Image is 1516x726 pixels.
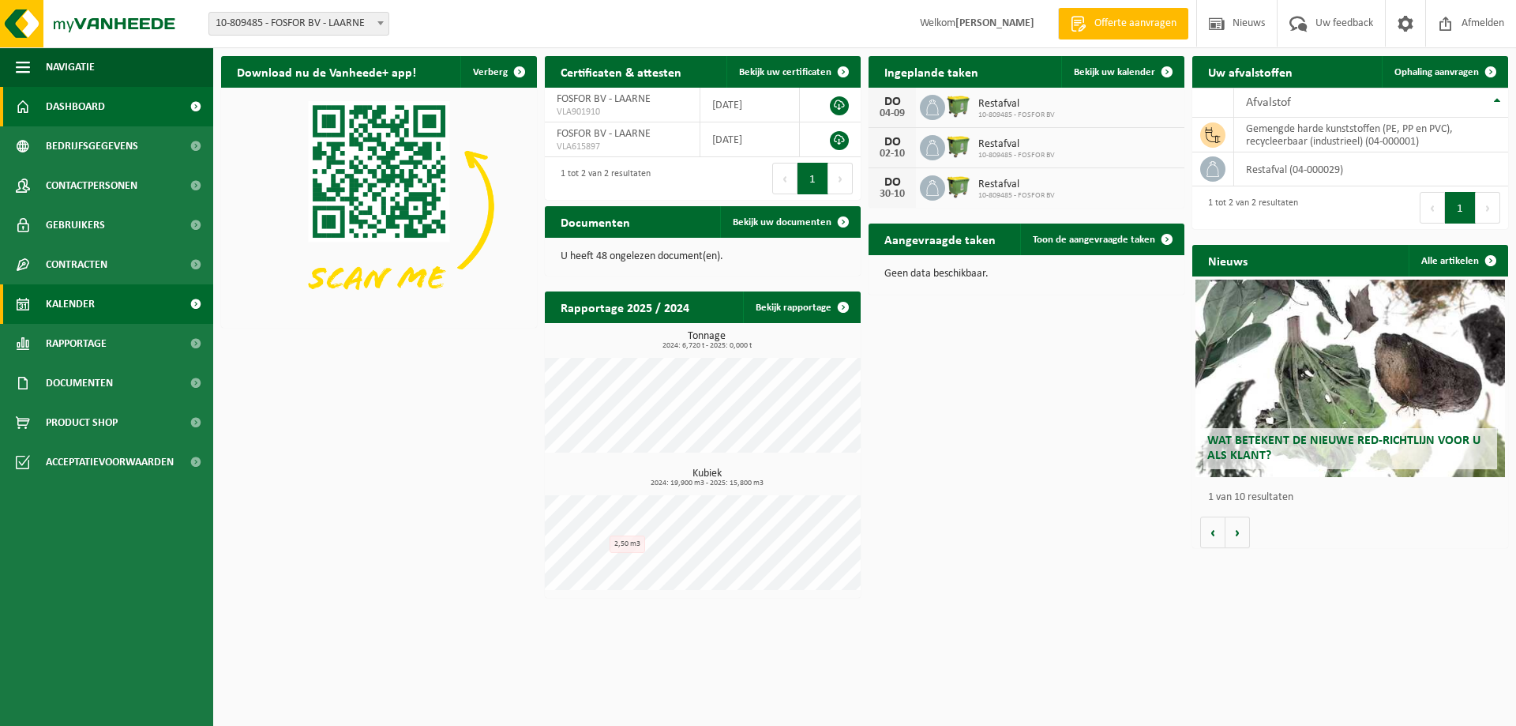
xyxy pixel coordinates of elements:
[876,149,908,160] div: 02-10
[46,47,95,87] span: Navigatie
[1058,8,1188,39] a: Offerte aanvragen
[726,56,859,88] a: Bekijk uw certificaten
[1234,152,1508,186] td: restafval (04-000029)
[610,536,645,553] div: 2,50 m3
[1033,235,1155,245] span: Toon de aangevraagde taken
[1020,224,1183,255] a: Toon de aangevraagde taken
[553,468,861,487] h3: Kubiek
[978,138,1055,151] span: Restafval
[869,56,994,87] h2: Ingeplande taken
[876,108,908,119] div: 04-09
[945,133,972,160] img: WB-1100-HPE-GN-50
[1476,192,1500,224] button: Next
[46,324,107,363] span: Rapportage
[209,13,388,35] span: 10-809485 - FOSFOR BV - LAARNE
[1445,192,1476,224] button: 1
[208,12,389,36] span: 10-809485 - FOSFOR BV - LAARNE
[221,56,432,87] h2: Download nu de Vanheede+ app!
[700,122,800,157] td: [DATE]
[1192,245,1263,276] h2: Nieuws
[557,93,651,105] span: FOSFOR BV - LAARNE
[561,251,845,262] p: U heeft 48 ongelezen document(en).
[978,191,1055,201] span: 10-809485 - FOSFOR BV
[557,128,651,140] span: FOSFOR BV - LAARNE
[1409,245,1507,276] a: Alle artikelen
[945,173,972,200] img: WB-1100-HPE-GN-50
[46,403,118,442] span: Product Shop
[1207,434,1480,462] span: Wat betekent de nieuwe RED-richtlijn voor u als klant?
[460,56,535,88] button: Verberg
[1420,192,1445,224] button: Previous
[797,163,828,194] button: 1
[545,292,705,322] h2: Rapportage 2025 / 2024
[733,217,831,228] span: Bekijk uw documenten
[46,87,105,126] span: Dashboard
[1074,67,1155,77] span: Bekijk uw kalender
[553,161,651,196] div: 1 tot 2 van 2 resultaten
[1394,67,1479,77] span: Ophaling aanvragen
[553,331,861,350] h3: Tonnage
[876,96,908,108] div: DO
[978,151,1055,160] span: 10-809485 - FOSFOR BV
[473,67,508,77] span: Verberg
[46,205,105,245] span: Gebruikers
[876,176,908,189] div: DO
[978,98,1055,111] span: Restafval
[46,442,174,482] span: Acceptatievoorwaarden
[46,363,113,403] span: Documenten
[545,56,697,87] h2: Certificaten & attesten
[955,17,1034,29] strong: [PERSON_NAME]
[1225,517,1250,548] button: Volgende
[553,342,861,350] span: 2024: 6,720 t - 2025: 0,000 t
[1382,56,1507,88] a: Ophaling aanvragen
[739,67,831,77] span: Bekijk uw certificaten
[1200,517,1225,548] button: Vorige
[1192,56,1308,87] h2: Uw afvalstoffen
[545,206,646,237] h2: Documenten
[743,292,859,323] a: Bekijk rapportage
[876,189,908,200] div: 30-10
[945,92,972,119] img: WB-1100-HPE-GN-50
[876,136,908,149] div: DO
[772,163,797,194] button: Previous
[557,141,688,153] span: VLA615897
[720,206,859,238] a: Bekijk uw documenten
[828,163,853,194] button: Next
[1234,118,1508,152] td: gemengde harde kunststoffen (PE, PP en PVC), recycleerbaar (industrieel) (04-000001)
[1090,16,1180,32] span: Offerte aanvragen
[46,126,138,166] span: Bedrijfsgegevens
[1195,280,1505,477] a: Wat betekent de nieuwe RED-richtlijn voor u als klant?
[978,179,1055,191] span: Restafval
[1208,492,1500,503] p: 1 van 10 resultaten
[1200,190,1298,225] div: 1 tot 2 van 2 resultaten
[1061,56,1183,88] a: Bekijk uw kalender
[46,245,107,284] span: Contracten
[700,88,800,122] td: [DATE]
[884,269,1169,280] p: Geen data beschikbaar.
[869,224,1011,254] h2: Aangevraagde taken
[553,480,861,487] span: 2024: 19,900 m3 - 2025: 15,800 m3
[221,88,537,325] img: Download de VHEPlus App
[46,166,137,205] span: Contactpersonen
[1246,96,1291,109] span: Afvalstof
[557,106,688,118] span: VLA901910
[978,111,1055,120] span: 10-809485 - FOSFOR BV
[46,284,95,324] span: Kalender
